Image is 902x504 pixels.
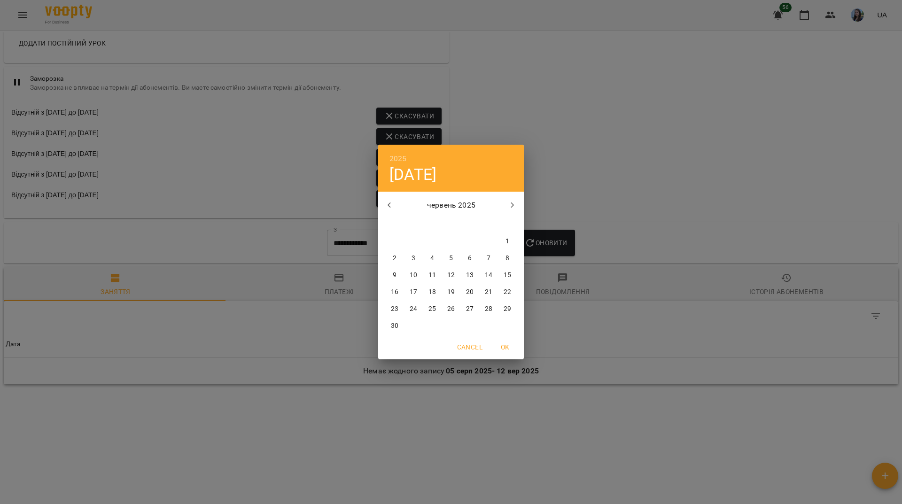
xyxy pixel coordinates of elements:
[499,250,516,267] button: 8
[401,200,502,211] p: червень 2025
[466,304,474,314] p: 27
[386,250,403,267] button: 2
[424,267,441,284] button: 11
[405,267,422,284] button: 10
[386,267,403,284] button: 9
[447,304,455,314] p: 26
[386,318,403,334] button: 30
[494,341,516,353] span: OK
[391,304,398,314] p: 23
[428,304,436,314] p: 25
[504,271,511,280] p: 15
[453,339,486,356] button: Cancel
[480,267,497,284] button: 14
[447,287,455,297] p: 19
[461,250,478,267] button: 6
[393,254,397,263] p: 2
[499,301,516,318] button: 29
[485,271,492,280] p: 14
[410,287,417,297] p: 17
[487,254,490,263] p: 7
[412,254,415,263] p: 3
[391,287,398,297] p: 16
[485,304,492,314] p: 28
[461,219,478,228] span: пт
[410,304,417,314] p: 24
[504,304,511,314] p: 29
[466,287,474,297] p: 20
[499,233,516,250] button: 1
[405,219,422,228] span: вт
[430,254,434,263] p: 4
[424,284,441,301] button: 18
[386,301,403,318] button: 23
[443,301,459,318] button: 26
[389,152,407,165] button: 2025
[505,254,509,263] p: 8
[428,271,436,280] p: 11
[480,219,497,228] span: сб
[443,267,459,284] button: 12
[499,284,516,301] button: 22
[389,165,436,184] button: [DATE]
[386,284,403,301] button: 16
[405,250,422,267] button: 3
[386,219,403,228] span: пн
[505,237,509,246] p: 1
[461,267,478,284] button: 13
[410,271,417,280] p: 10
[480,284,497,301] button: 21
[405,301,422,318] button: 24
[468,254,472,263] p: 6
[447,271,455,280] p: 12
[443,219,459,228] span: чт
[466,271,474,280] p: 13
[405,284,422,301] button: 17
[490,339,520,356] button: OK
[424,301,441,318] button: 25
[499,219,516,228] span: нд
[499,267,516,284] button: 15
[480,301,497,318] button: 28
[424,250,441,267] button: 4
[461,284,478,301] button: 20
[391,321,398,331] p: 30
[443,284,459,301] button: 19
[504,287,511,297] p: 22
[449,254,453,263] p: 5
[485,287,492,297] p: 21
[457,341,482,353] span: Cancel
[443,250,459,267] button: 5
[428,287,436,297] p: 18
[424,219,441,228] span: ср
[480,250,497,267] button: 7
[461,301,478,318] button: 27
[393,271,397,280] p: 9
